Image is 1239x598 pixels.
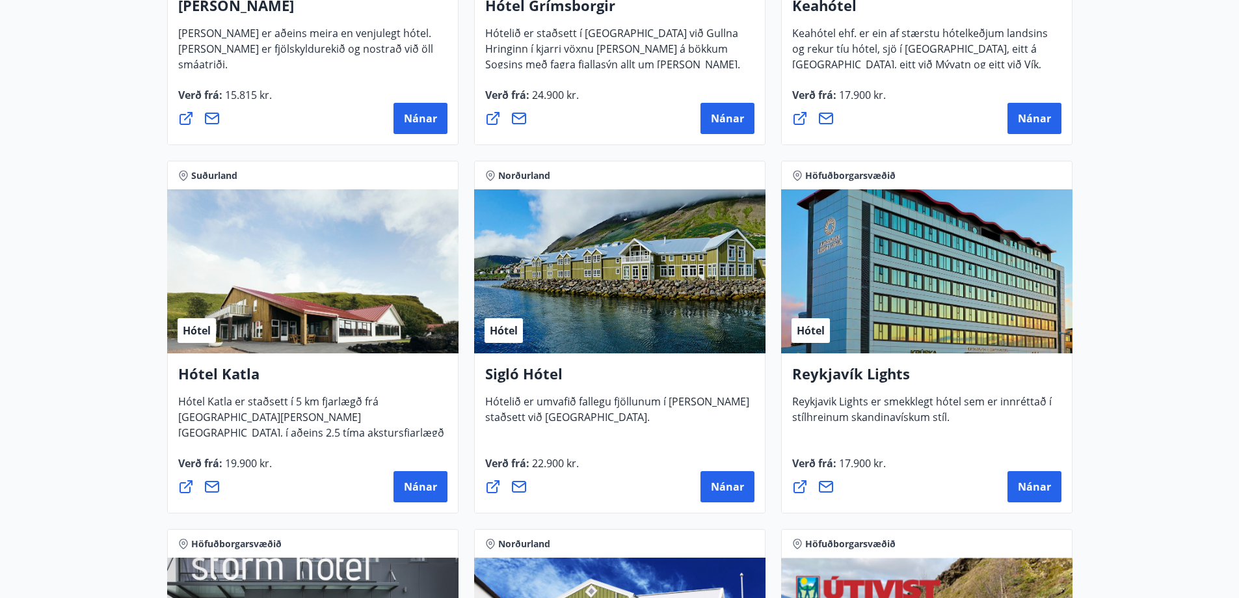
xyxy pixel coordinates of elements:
[222,456,272,470] span: 19.900 kr.
[836,456,886,470] span: 17.900 kr.
[404,111,437,126] span: Nánar
[191,537,282,550] span: Höfuðborgarsvæðið
[529,88,579,102] span: 24.900 kr.
[222,88,272,102] span: 15.815 kr.
[393,103,447,134] button: Nánar
[178,394,444,466] span: Hótel Katla er staðsett í 5 km fjarlægð frá [GEOGRAPHIC_DATA][PERSON_NAME][GEOGRAPHIC_DATA], í að...
[711,480,744,494] span: Nánar
[792,26,1048,113] span: Keahótel ehf. er ein af stærstu hótelkeðjum landsins og rekur tíu hótel, sjö í [GEOGRAPHIC_DATA],...
[178,456,272,481] span: Verð frá :
[792,364,1061,394] h4: Reykjavík Lights
[700,103,754,134] button: Nánar
[805,537,896,550] span: Höfuðborgarsvæðið
[183,323,211,338] span: Hótel
[1018,111,1051,126] span: Nánar
[700,471,754,502] button: Nánar
[792,456,886,481] span: Verð frá :
[1018,480,1051,494] span: Nánar
[490,323,518,338] span: Hótel
[498,169,550,182] span: Norðurland
[711,111,744,126] span: Nánar
[498,537,550,550] span: Norðurland
[485,364,754,394] h4: Sigló Hótel
[178,364,447,394] h4: Hótel Katla
[836,88,886,102] span: 17.900 kr.
[485,394,749,435] span: Hótelið er umvafið fallegu fjöllunum í [PERSON_NAME] staðsett við [GEOGRAPHIC_DATA].
[485,26,740,113] span: Hótelið er staðsett í [GEOGRAPHIC_DATA] við Gullna Hringinn í kjarri vöxnu [PERSON_NAME] á bökkum...
[178,88,272,113] span: Verð frá :
[1007,103,1061,134] button: Nánar
[797,323,825,338] span: Hótel
[792,394,1052,435] span: Reykjavik Lights er smekklegt hótel sem er innréttað í stílhreinum skandinavískum stíl.
[805,169,896,182] span: Höfuðborgarsvæðið
[485,88,579,113] span: Verð frá :
[191,169,237,182] span: Suðurland
[178,26,433,82] span: [PERSON_NAME] er aðeins meira en venjulegt hótel. [PERSON_NAME] er fjölskyldurekið og nostrað við...
[529,456,579,470] span: 22.900 kr.
[1007,471,1061,502] button: Nánar
[485,456,579,481] span: Verð frá :
[792,88,886,113] span: Verð frá :
[393,471,447,502] button: Nánar
[404,480,437,494] span: Nánar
